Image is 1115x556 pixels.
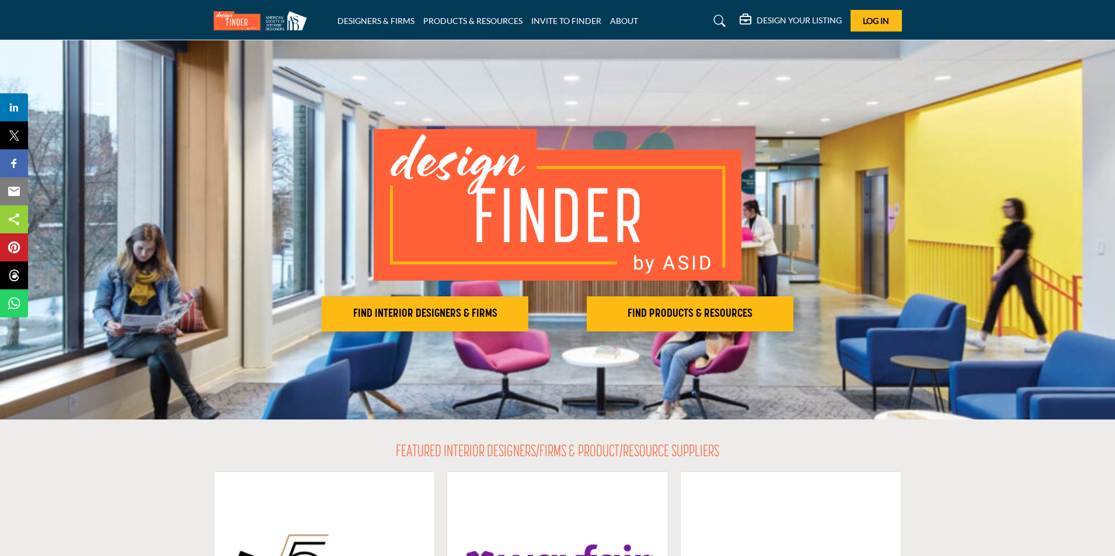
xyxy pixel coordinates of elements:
[374,129,741,281] img: image
[587,296,793,331] button: FIND PRODUCTS & RESOURCES
[851,10,902,32] button: Log In
[740,14,842,28] div: DESIGN YOUR LISTING
[337,16,414,26] a: DESIGNERS & FIRMS
[863,16,889,26] span: Log In
[590,307,790,321] h2: FIND PRODUCTS & RESOURCES
[423,16,522,26] a: PRODUCTS & RESOURCES
[757,15,842,26] h5: DESIGN YOUR LISTING
[610,16,638,26] a: ABOUT
[322,296,528,331] button: FIND INTERIOR DESIGNERS & FIRMS
[396,443,719,463] h2: FEATURED INTERIOR DESIGNERS/FIRMS & PRODUCT/RESOURCE SUPPLIERS
[214,11,313,30] img: Site Logo
[531,16,601,26] a: INVITE TO FINDER
[702,12,733,30] a: Search
[325,307,525,321] h2: FIND INTERIOR DESIGNERS & FIRMS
